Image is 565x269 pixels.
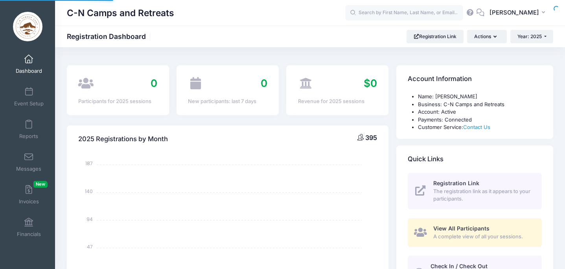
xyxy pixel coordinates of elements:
[85,160,93,167] tspan: 187
[418,101,542,109] li: Business: C-N Camps and Retreats
[418,93,542,101] li: Name: [PERSON_NAME]
[10,116,48,143] a: Reports
[433,225,490,232] span: View All Participants
[19,133,38,140] span: Reports
[19,198,39,205] span: Invoices
[467,30,506,43] button: Actions
[345,5,463,21] input: Search by First Name, Last Name, or Email...
[151,77,157,89] span: 0
[418,108,542,116] li: Account: Active
[67,32,153,41] h1: Registration Dashboard
[490,8,539,17] span: [PERSON_NAME]
[78,98,157,105] div: Participants for 2025 sessions
[418,123,542,131] li: Customer Service:
[433,188,533,203] span: The registration link as it appears to your participants.
[510,30,553,43] button: Year: 2025
[13,12,42,41] img: C-N Camps and Retreats
[17,231,41,238] span: Financials
[408,148,444,170] h4: Quick Links
[433,180,479,186] span: Registration Link
[16,166,41,172] span: Messages
[433,233,533,241] span: A complete view of all your sessions.
[14,100,44,107] span: Event Setup
[67,4,174,22] h1: C-N Camps and Retreats
[408,68,472,90] h4: Account Information
[484,4,553,22] button: [PERSON_NAME]
[261,77,267,89] span: 0
[408,173,542,209] a: Registration Link The registration link as it appears to your participants.
[10,83,48,111] a: Event Setup
[78,128,168,151] h4: 2025 Registrations by Month
[10,181,48,208] a: InvoicesNew
[463,124,490,130] a: Contact Us
[10,50,48,78] a: Dashboard
[298,98,377,105] div: Revenue for 2025 sessions
[16,68,42,74] span: Dashboard
[365,134,377,142] span: 395
[418,116,542,124] li: Payments: Connected
[407,30,464,43] a: Registration Link
[188,98,267,105] div: New participants: last 7 days
[33,181,48,188] span: New
[364,77,377,89] span: $0
[517,33,542,39] span: Year: 2025
[85,188,93,195] tspan: 140
[10,148,48,176] a: Messages
[86,216,93,223] tspan: 94
[10,214,48,241] a: Financials
[87,243,93,250] tspan: 47
[408,218,542,247] a: View All Participants A complete view of all your sessions.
